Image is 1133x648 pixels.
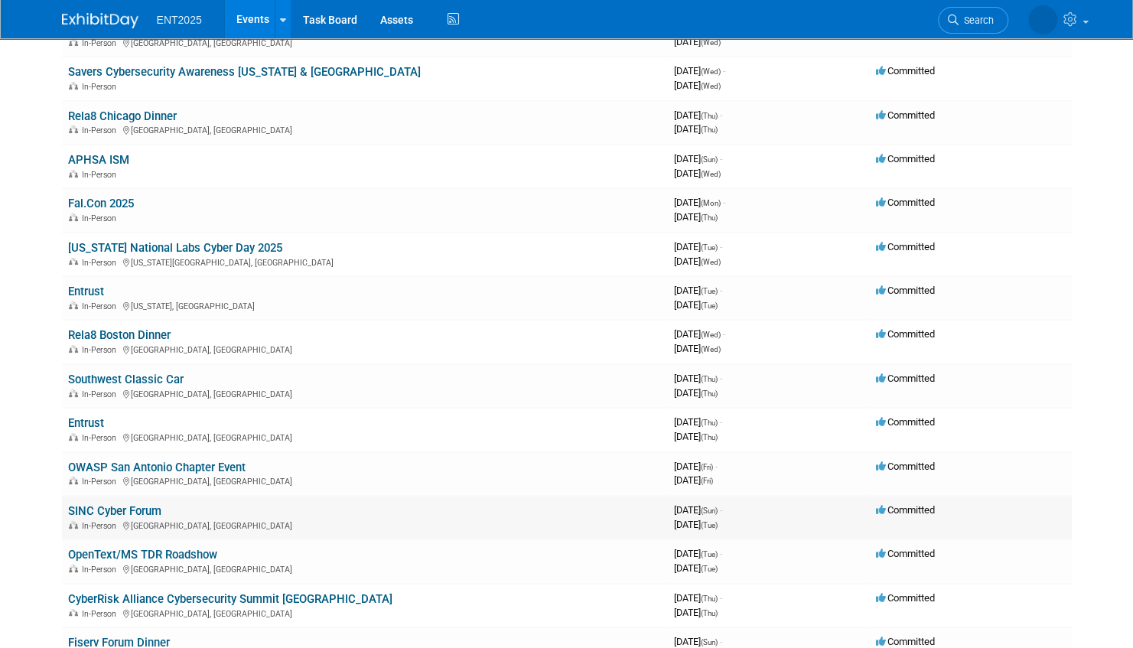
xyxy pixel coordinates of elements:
span: (Tue) [701,565,718,573]
span: In-Person [82,170,121,180]
a: APHSA ISM [68,153,129,167]
a: Search [938,7,1008,34]
div: [GEOGRAPHIC_DATA], [GEOGRAPHIC_DATA] [68,607,662,619]
span: [DATE] [674,431,718,442]
span: [DATE] [674,592,722,604]
span: In-Person [82,389,121,399]
span: - [723,328,725,340]
span: (Thu) [701,213,718,222]
span: (Tue) [701,301,718,310]
span: - [720,504,722,516]
span: Committed [876,548,935,559]
span: (Wed) [701,170,721,178]
img: In-Person Event [69,170,78,177]
span: (Sun) [701,506,718,515]
img: In-Person Event [69,213,78,221]
img: In-Person Event [69,125,78,133]
span: Committed [876,241,935,252]
span: (Thu) [701,112,718,120]
div: [GEOGRAPHIC_DATA], [GEOGRAPHIC_DATA] [68,123,662,135]
img: In-Person Event [69,477,78,484]
span: - [720,153,722,164]
span: Committed [876,197,935,208]
a: Entrust [68,416,104,430]
span: [DATE] [674,548,722,559]
span: (Wed) [701,67,721,76]
span: (Thu) [701,609,718,617]
span: Committed [876,461,935,472]
span: Committed [876,109,935,121]
span: [DATE] [674,241,722,252]
span: [DATE] [674,123,718,135]
span: - [720,636,722,647]
span: - [720,241,722,252]
a: Entrust [68,285,104,298]
img: In-Person Event [69,389,78,397]
span: - [720,592,722,604]
span: [DATE] [674,461,718,472]
span: [DATE] [674,474,713,486]
a: Fal.Con 2025 [68,197,134,210]
span: [DATE] [674,504,722,516]
img: In-Person Event [69,345,78,353]
span: [DATE] [674,562,718,574]
span: (Tue) [701,550,718,558]
span: In-Person [82,345,121,355]
img: In-Person Event [69,38,78,46]
span: (Sun) [701,638,718,646]
span: (Tue) [701,243,718,252]
span: [DATE] [674,285,722,296]
span: [DATE] [674,109,722,121]
span: [DATE] [674,299,718,311]
span: (Fri) [701,463,713,471]
span: (Fri) [701,477,713,485]
a: OWASP San Antonio Chapter Event [68,461,246,474]
span: In-Person [82,125,121,135]
span: [DATE] [674,328,725,340]
img: ExhibitDay [62,13,138,28]
a: Savers Cybersecurity Awareness [US_STATE] & [GEOGRAPHIC_DATA] [68,65,421,79]
span: (Thu) [701,418,718,427]
img: In-Person Event [69,82,78,90]
span: - [723,65,725,77]
span: (Wed) [701,258,721,266]
span: [DATE] [674,65,725,77]
span: (Tue) [701,287,718,295]
span: (Wed) [701,345,721,353]
span: Committed [876,592,935,604]
div: [GEOGRAPHIC_DATA], [GEOGRAPHIC_DATA] [68,562,662,575]
span: In-Person [82,433,121,443]
a: Rela8 Boston Dinner [68,328,171,342]
span: Committed [876,416,935,428]
span: In-Person [82,565,121,575]
a: [US_STATE] National Labs Cyber Day 2025 [68,241,282,255]
div: [GEOGRAPHIC_DATA], [GEOGRAPHIC_DATA] [68,343,662,355]
span: In-Person [82,213,121,223]
span: [DATE] [674,387,718,399]
span: In-Person [82,477,121,487]
span: In-Person [82,38,121,48]
img: In-Person Event [69,521,78,529]
span: In-Person [82,521,121,531]
span: [DATE] [674,416,722,428]
span: (Thu) [701,433,718,441]
span: - [715,461,718,472]
span: (Thu) [701,594,718,603]
span: [DATE] [674,80,721,91]
span: (Sun) [701,155,718,164]
img: In-Person Event [69,258,78,265]
a: Rela8 Chicago Dinner [68,109,177,123]
span: (Wed) [701,82,721,90]
span: - [720,373,722,384]
span: [DATE] [674,211,718,223]
span: In-Person [82,258,121,268]
span: [DATE] [674,197,725,208]
div: [GEOGRAPHIC_DATA], [GEOGRAPHIC_DATA] [68,519,662,531]
img: In-Person Event [69,433,78,441]
span: ENT2025 [157,14,202,26]
span: (Mon) [701,199,721,207]
span: - [720,285,722,296]
span: [DATE] [674,256,721,267]
span: - [720,416,722,428]
span: (Wed) [701,331,721,339]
